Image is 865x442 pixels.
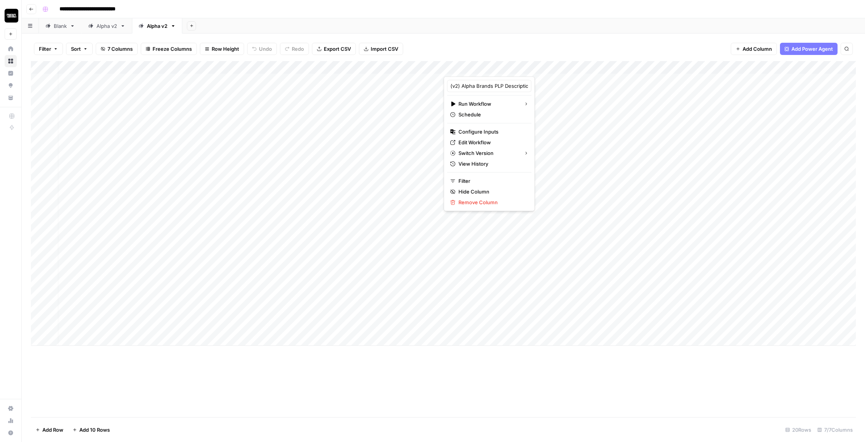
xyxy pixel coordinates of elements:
button: Add Power Agent [780,43,838,55]
span: Export CSV [324,45,351,53]
div: Alpha v2 [96,22,117,30]
button: Sort [66,43,93,55]
span: 7 Columns [108,45,133,53]
button: Add Column [731,43,777,55]
a: Alpha v2 [82,18,132,34]
button: Undo [247,43,277,55]
a: Insights [5,67,17,79]
a: Alpha v2 [132,18,182,34]
button: Add 10 Rows [68,424,114,436]
span: Hide Column [458,188,525,195]
div: 7/7 Columns [814,424,856,436]
button: Row Height [200,43,244,55]
span: Run Workflow [458,100,518,108]
button: Freeze Columns [141,43,197,55]
span: Schedule [458,111,525,118]
button: Export CSV [312,43,356,55]
span: Freeze Columns [153,45,192,53]
span: Remove Column [458,198,525,206]
div: 20 Rows [782,424,814,436]
span: Redo [292,45,304,53]
a: Browse [5,55,17,67]
span: Configure Inputs [458,128,525,136]
button: Workspace: Contact Studios [5,6,17,25]
a: Blank [39,18,82,34]
button: Redo [280,43,309,55]
button: Help + Support [5,427,17,439]
a: Opportunities [5,79,17,92]
span: Switch Version [458,149,518,157]
span: Add Power Agent [791,45,833,53]
span: Add 10 Rows [79,426,110,434]
div: Blank [54,22,67,30]
button: Filter [34,43,63,55]
a: Usage [5,415,17,427]
span: Import CSV [371,45,398,53]
span: Add Column [743,45,772,53]
span: Add Row [42,426,63,434]
a: Settings [5,402,17,415]
img: Contact Studios Logo [5,9,18,23]
button: 7 Columns [96,43,138,55]
a: Your Data [5,92,17,104]
span: View History [458,160,525,168]
span: Row Height [212,45,239,53]
span: Filter [458,177,525,185]
button: Import CSV [359,43,403,55]
span: Sort [71,45,81,53]
span: Filter [39,45,51,53]
div: Alpha v2 [147,22,167,30]
button: Add Row [31,424,68,436]
a: Home [5,43,17,55]
span: Edit Workflow [458,139,525,146]
span: Undo [259,45,272,53]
